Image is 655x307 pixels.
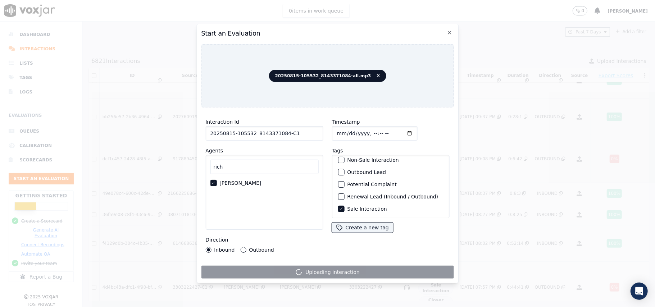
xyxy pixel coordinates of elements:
label: Renewal Lead (Inbound / Outbound) [347,194,438,199]
label: Outbound Lead [347,170,386,175]
label: Interaction Id [205,119,239,125]
span: 20250815-105532_8143371084-all.mp3 [269,70,386,82]
input: Search Agents... [210,160,318,174]
label: Tags [332,148,343,153]
label: Inbound [214,247,235,252]
label: Timestamp [332,119,360,125]
label: [PERSON_NAME] [219,180,261,185]
div: Open Intercom Messenger [631,283,648,300]
label: Outbound [249,247,274,252]
input: reference id, file name, etc [205,126,323,141]
label: Sale Interaction [347,206,387,211]
label: Non-Sale Interaction [347,157,399,162]
label: Direction [205,237,228,243]
label: Agents [205,148,223,153]
button: Create a new tag [332,223,393,233]
h2: Start an Evaluation [201,28,454,38]
label: Potential Complaint [347,182,396,187]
